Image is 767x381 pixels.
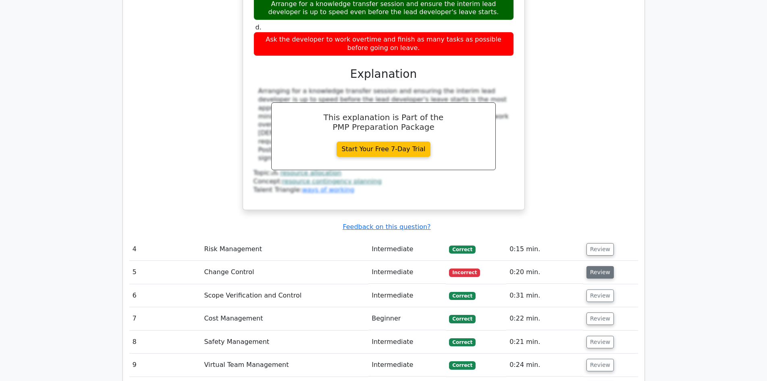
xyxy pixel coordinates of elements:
[449,246,475,254] span: Correct
[254,177,514,186] div: Concept:
[368,284,446,307] td: Intermediate
[449,315,475,323] span: Correct
[586,243,614,256] button: Review
[506,354,583,377] td: 0:24 min.
[129,354,201,377] td: 9
[256,23,262,31] span: d.
[506,284,583,307] td: 0:31 min.
[449,269,480,277] span: Incorrect
[254,32,514,56] div: Ask the developer to work overtime and finish as many tasks as possible before going on leave.
[449,361,475,369] span: Correct
[337,142,431,157] a: Start Your Free 7-Day Trial
[368,331,446,354] td: Intermediate
[506,307,583,330] td: 0:22 min.
[258,87,509,162] div: Arranging for a knowledge transfer session and ensuring the interim lead developer is up to speed...
[586,359,614,371] button: Review
[282,177,382,185] a: resource contingency planning
[586,312,614,325] button: Review
[506,331,583,354] td: 0:21 min.
[129,238,201,261] td: 4
[201,238,368,261] td: Risk Management
[449,292,475,300] span: Correct
[586,289,614,302] button: Review
[368,238,446,261] td: Intermediate
[368,354,446,377] td: Intermediate
[201,354,368,377] td: Virtual Team Management
[258,67,509,81] h3: Explanation
[201,284,368,307] td: Scope Verification and Control
[254,169,514,177] div: Topic:
[201,261,368,284] td: Change Control
[201,307,368,330] td: Cost Management
[254,169,514,194] div: Talent Triangle:
[129,307,201,330] td: 7
[506,238,583,261] td: 0:15 min.
[506,261,583,284] td: 0:20 min.
[368,307,446,330] td: Beginner
[586,266,614,279] button: Review
[368,261,446,284] td: Intermediate
[201,331,368,354] td: Safety Management
[280,169,341,177] a: resource allocation
[586,336,614,348] button: Review
[302,186,354,194] a: ways of working
[129,261,201,284] td: 5
[343,223,430,231] a: Feedback on this question?
[449,338,475,346] span: Correct
[129,284,201,307] td: 6
[129,331,201,354] td: 8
